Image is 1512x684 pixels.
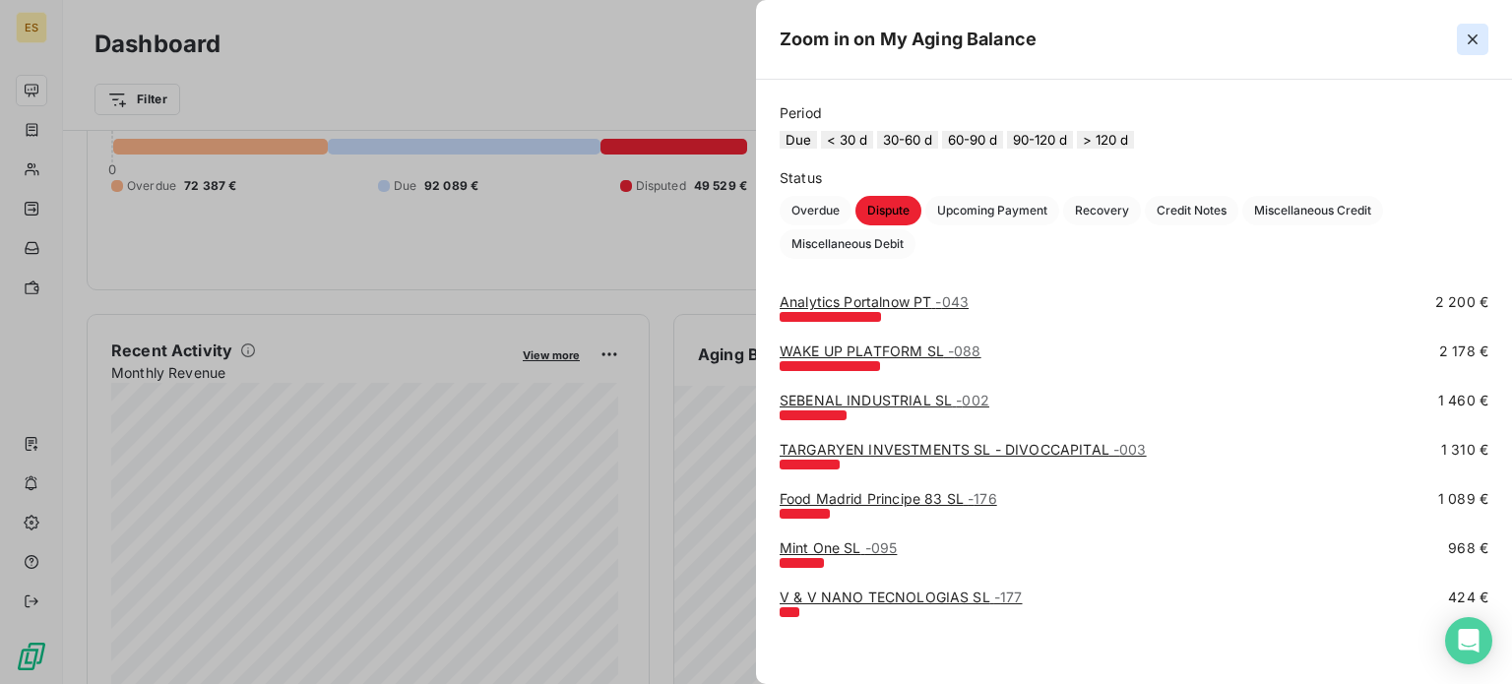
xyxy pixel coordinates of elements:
span: Period [780,103,1488,123]
span: - 177 [994,589,1023,605]
span: - 088 [948,342,981,359]
button: 30-60 d [877,131,938,149]
button: Miscellaneous Credit [1242,196,1383,225]
span: 1 310 € [1441,440,1488,460]
span: - 043 [935,293,969,310]
button: Dispute [855,196,921,225]
span: 2 200 € [1435,292,1488,312]
span: - 176 [968,490,997,507]
span: - 003 [1113,441,1147,458]
button: 90-120 d [1007,131,1073,149]
a: Mint One SL [780,539,897,556]
a: V & V NANO TECNOLOGIAS SL [780,589,1023,605]
button: < 30 d [821,131,873,149]
span: 424 € [1448,588,1488,607]
button: Due [780,131,817,149]
button: Recovery [1063,196,1141,225]
button: 60-90 d [942,131,1003,149]
button: Upcoming Payment [925,196,1059,225]
div: Open Intercom Messenger [1445,617,1492,664]
span: 1 089 € [1438,489,1488,509]
span: 1 460 € [1438,391,1488,410]
span: Status [780,168,1488,188]
span: - 095 [865,539,898,556]
button: Miscellaneous Debit [780,229,915,259]
button: Overdue [780,196,851,225]
span: 2 178 € [1439,342,1488,361]
h5: Zoom in on My Aging Balance [780,26,1037,53]
a: Analytics Portalnow PT [780,293,969,310]
span: - 002 [956,392,989,408]
a: Food Madrid Principe 83 SL [780,490,997,507]
button: Credit Notes [1145,196,1238,225]
a: SEBENAL INDUSTRIAL SL [780,392,989,408]
button: > 120 d [1077,131,1134,149]
a: WAKE UP PLATFORM SL [780,342,981,359]
span: 968 € [1448,538,1488,558]
a: TARGARYEN INVESTMENTS SL - DIVOCCAPITAL [780,441,1147,458]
